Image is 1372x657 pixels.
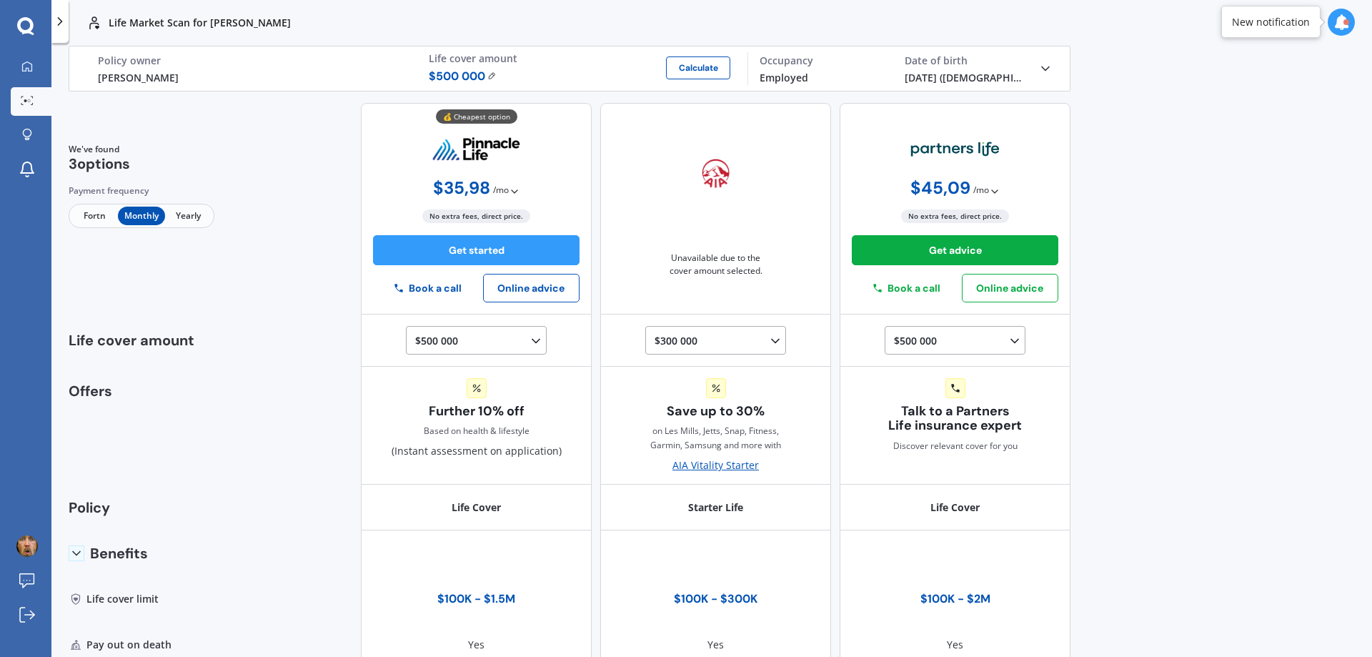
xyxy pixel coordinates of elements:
[98,54,406,67] div: Policy owner
[415,332,543,350] div: $500 000
[905,70,1027,85] div: [DATE] ([DEMOGRAPHIC_DATA].)
[69,315,224,367] div: Life cover amount
[16,535,38,557] img: ACg8ocL5SU5XqSlMkIgwF5s6iH2xr28fq_wsznpiXd4YtTw1RQ5t_kK5=s96-c
[429,404,525,419] span: Further 10% off
[392,378,562,459] div: (Instant assessment on application)
[165,207,212,225] span: Yearly
[69,154,130,173] span: 3 options
[437,592,515,606] div: $100K - $1.5M
[483,274,580,302] button: Online advice
[69,384,224,485] div: Offers
[69,485,224,530] div: Policy
[432,137,521,162] img: pinnacle.webp
[69,638,83,652] img: Pay out on death
[840,485,1070,530] div: Life Cover
[645,252,787,277] span: Unavailable due to the cover amount selected.
[493,183,509,197] span: / mo
[962,274,1058,302] button: Online advice
[672,458,759,473] div: AIA Vitality Starter
[69,184,214,198] div: Payment frequency
[901,209,1009,223] span: No extra fees, direct price.
[487,71,497,80] img: Edit
[667,404,765,419] span: Save up to 30%
[109,16,291,30] p: Life Market Scan for [PERSON_NAME]
[893,439,1018,453] span: Discover relevant cover for you
[910,178,970,198] span: $ 45,09
[373,235,580,265] button: Get started
[422,209,530,223] span: No extra fees, direct price.
[373,277,483,300] button: Book a call
[760,70,882,85] div: Employed
[433,178,490,198] span: $ 35,98
[760,54,882,67] div: Occupancy
[612,424,819,453] span: on Les Mills, Jetts, Snap, Fitness, Garmin, Samsung and more with
[429,68,497,85] span: $ 500 000
[655,332,782,350] div: $300 000
[436,109,517,124] div: 💰 Cheapest option
[852,404,1058,434] span: Talk to a Partners Life insurance expert
[674,592,757,606] div: $100K - $300K
[69,592,83,606] img: Life cover limit
[947,638,963,652] div: Yes
[69,530,224,576] div: Benefits
[920,592,990,606] div: $100K - $2M
[905,54,1027,67] div: Date of birth
[666,56,730,79] button: Calculate
[71,207,118,225] span: Fortn
[98,70,406,85] div: [PERSON_NAME]
[600,485,831,530] div: Starter Life
[894,332,1022,350] div: $500 000
[910,141,1000,158] img: partners-life.webp
[973,183,989,197] span: / mo
[361,485,592,530] div: Life Cover
[69,143,130,156] span: We've found
[424,424,530,438] div: Based on health & lifestyle
[702,159,730,189] img: aia.webp
[69,576,224,622] div: Life cover limit
[1232,15,1310,29] div: New notification
[429,52,737,65] div: Life cover amount
[852,235,1058,265] button: Get advice
[86,14,103,31] img: life.f720d6a2d7cdcd3ad642.svg
[468,638,484,652] div: Yes
[852,277,962,300] button: Book a call
[707,638,724,652] div: Yes
[118,207,164,225] span: Monthly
